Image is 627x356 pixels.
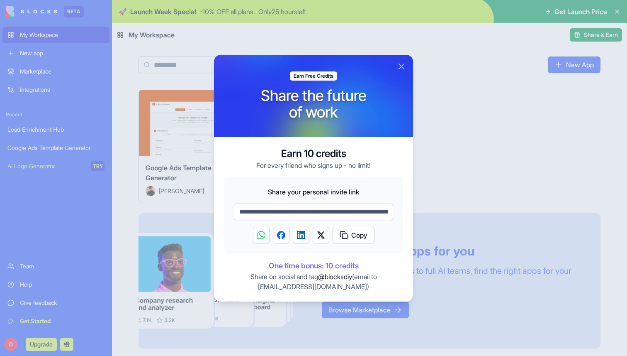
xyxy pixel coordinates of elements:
[293,227,309,243] button: Share on LinkedIn
[253,227,270,243] button: Share on WhatsApp
[224,260,403,272] span: One time bonus: 10 credits
[318,273,352,281] span: @blocksdiy
[333,227,374,243] button: Copy
[277,231,285,239] img: Facebook
[396,61,406,71] button: Close
[224,272,403,292] p: Share on social and tag (email to )
[258,282,367,291] a: [EMAIL_ADDRESS][DOMAIN_NAME]
[273,227,289,243] button: Share on Facebook
[256,147,371,160] h3: Earn 10 credits
[297,231,305,239] img: LinkedIn
[234,187,393,197] span: Share your personal invite link
[317,231,325,239] img: Twitter
[256,160,371,170] p: For every friend who signs up - no limit!
[313,227,329,243] button: Share on Twitter
[257,231,265,239] img: WhatsApp
[261,87,367,120] h1: Share the future of work
[351,230,367,240] span: Copy
[294,73,333,79] span: Earn Free Credits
